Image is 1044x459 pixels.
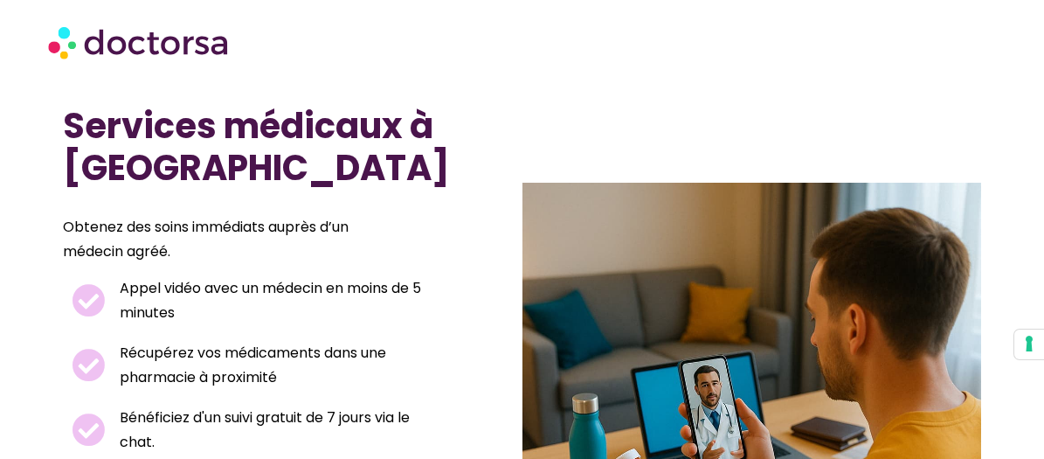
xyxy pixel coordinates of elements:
font: Services médicaux à [GEOGRAPHIC_DATA] [63,101,450,192]
font: Récupérez vos médicaments dans une pharmacie à proximité [120,343,386,387]
font: Obtenez des soins immédiats auprès d’un médecin agréé. [63,217,349,261]
button: Vos préférences de consentement pour les technologies de suivi [1014,330,1044,359]
font: Appel vidéo avec un médecin en moins de 5 minutes [120,278,421,323]
font: Bénéficiez d'un suivi gratuit de 7 jours via le chat. [120,407,410,452]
